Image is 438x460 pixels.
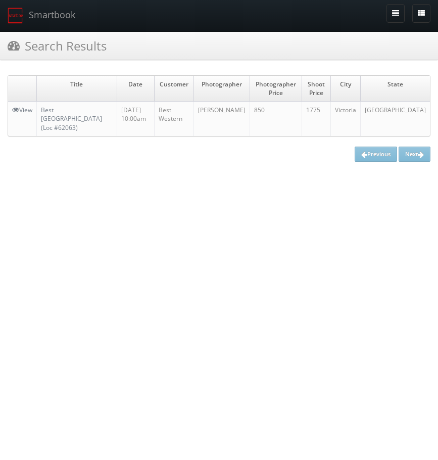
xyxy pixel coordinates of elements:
[360,102,430,136] td: [GEOGRAPHIC_DATA]
[41,106,102,131] a: Best [GEOGRAPHIC_DATA] (Loc #62063)
[8,8,24,24] img: smartbook-logo.png
[117,76,154,102] td: Date
[37,76,117,102] td: Title
[155,102,194,136] td: Best Western
[360,76,430,102] td: State
[12,106,32,114] a: View
[250,102,302,136] td: 850
[8,37,107,55] h3: Search Results
[302,76,330,102] td: Shoot Price
[330,102,360,136] td: Victoria
[302,102,330,136] td: 1775
[193,76,250,102] td: Photographer
[117,102,154,136] td: [DATE] 10:00am
[330,76,360,102] td: City
[250,76,302,102] td: Photographer Price
[155,76,194,102] td: Customer
[193,102,250,136] td: [PERSON_NAME]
